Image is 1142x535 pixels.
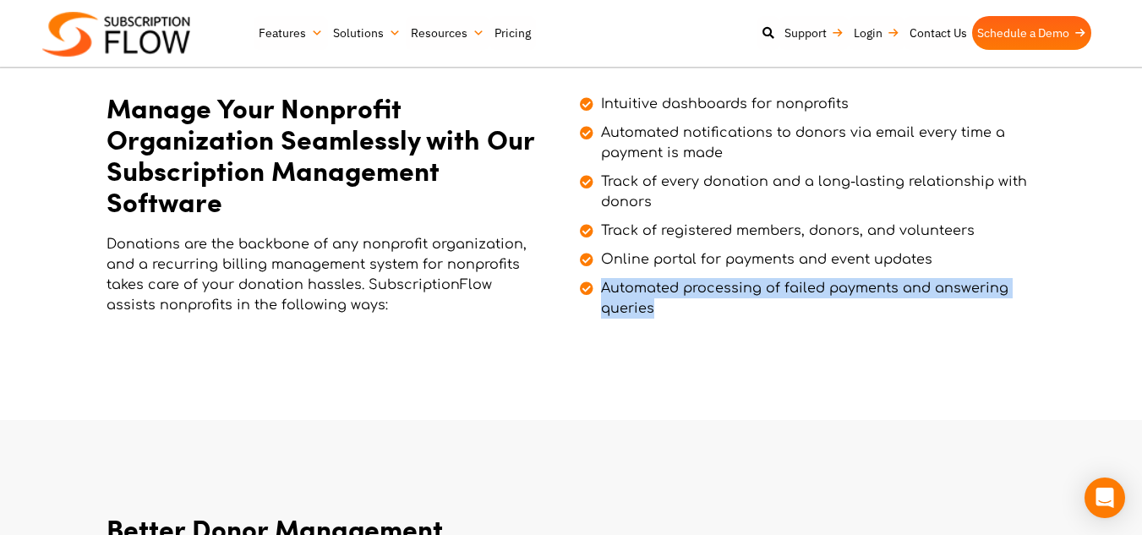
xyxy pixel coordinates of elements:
a: Schedule a Demo [972,16,1091,50]
span: Online portal for payments and event updates [597,249,932,270]
span: Automated notifications to donors via email every time a payment is made [597,123,1028,163]
a: Pricing [489,16,536,50]
span: Track of registered members, donors, and volunteers [597,221,975,241]
a: Contact Us [904,16,972,50]
a: Features [254,16,328,50]
p: Donations are the backbone of any nonprofit organization, and a recurring billing management syst... [107,234,538,315]
span: Track of every donation and a long-lasting relationship with donors [597,172,1028,212]
a: Solutions [328,16,406,50]
div: Open Intercom Messenger [1085,478,1125,518]
h2: Manage Your Nonprofit Organization Seamlessly with Our Subscription Management Software [107,92,538,216]
a: Login [849,16,904,50]
img: Subscriptionflow [42,12,190,57]
a: Resources [406,16,489,50]
span: Automated processing of failed payments and answering queries [597,278,1028,319]
span: Intuitive dashboards for nonprofits [597,94,849,114]
a: Support [779,16,849,50]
